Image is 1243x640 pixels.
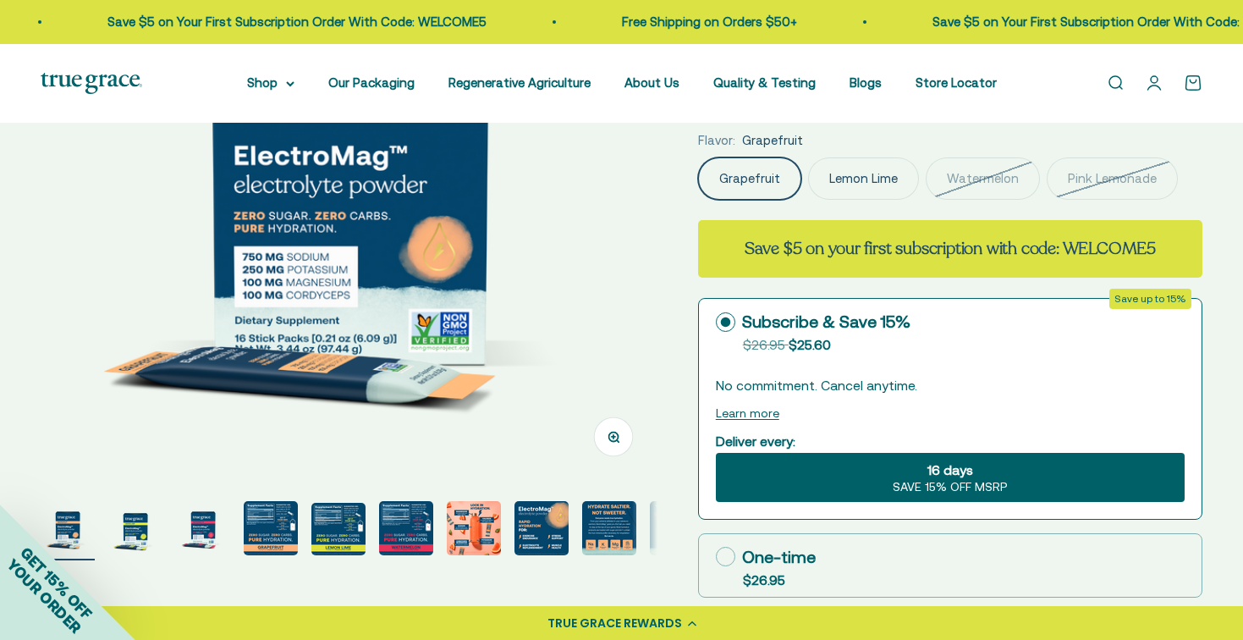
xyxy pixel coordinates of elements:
[615,14,790,29] a: Free Shipping on Orders $50+
[650,501,704,560] button: Go to item 10
[582,501,636,560] button: Go to item 9
[624,75,679,90] a: About Us
[713,75,816,90] a: Quality & Testing
[108,501,162,560] button: Go to item 2
[514,501,569,555] img: Rapid Hydration For: - Exercise endurance* - Stress support* - Electrolyte replenishment* - Muscl...
[447,501,501,555] img: Magnesium for heart health and stress support* Chloride to support pH balance and oxygen flow* So...
[379,501,433,560] button: Go to item 6
[547,615,682,632] div: TRUE GRACE REWARDS
[328,75,415,90] a: Our Packaging
[244,501,298,560] button: Go to item 4
[3,555,85,637] span: YOUR ORDER
[650,501,704,555] img: ElectroMag™
[247,73,294,93] summary: Shop
[101,12,480,32] p: Save $5 on Your First Subscription Order With Code: WELCOME5
[745,237,1156,260] strong: Save $5 on your first subscription with code: WELCOME5
[41,501,95,560] button: Go to item 1
[41,501,95,555] img: ElectroMag™
[916,75,997,90] a: Store Locator
[17,543,96,622] span: GET 15% OFF
[311,503,366,560] button: Go to item 5
[447,501,501,560] button: Go to item 7
[108,501,162,555] img: ElectroMag™
[698,130,735,151] legend: Flavor:
[850,75,882,90] a: Blogs
[379,501,433,555] img: ElectroMag™
[176,501,230,560] button: Go to item 3
[244,501,298,555] img: 750 mg sodium for fluid balance and cellular communication.* 250 mg potassium supports blood pres...
[742,130,803,151] span: Grapefruit
[514,501,569,560] button: Go to item 8
[176,501,230,555] img: ElectroMag™
[582,501,636,555] img: Everyone needs true hydration. From your extreme athletes to you weekend warriors, ElectroMag giv...
[311,503,366,555] img: ElectroMag™
[448,75,591,90] a: Regenerative Agriculture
